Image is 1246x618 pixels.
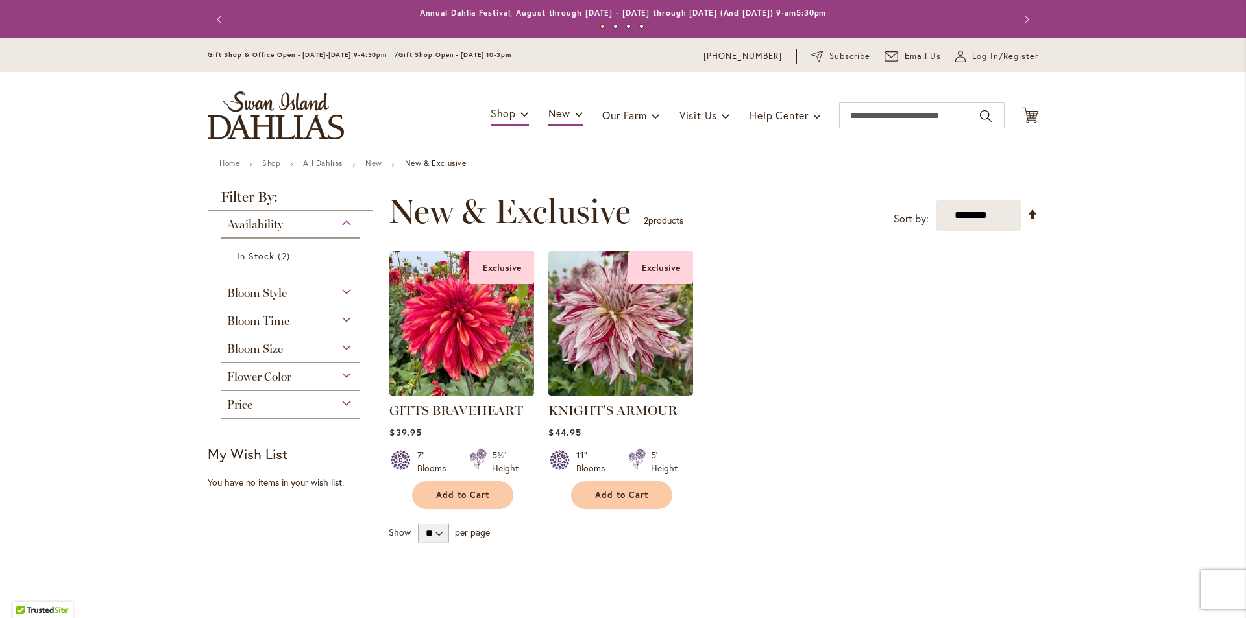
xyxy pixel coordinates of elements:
strong: New & Exclusive [405,158,467,168]
span: $39.95 [389,426,421,438]
span: 2 [278,249,293,263]
a: store logo [208,91,344,139]
button: Previous [208,6,234,32]
a: Subscribe [811,50,870,63]
span: In Stock [237,250,275,262]
button: 2 of 4 [613,24,618,29]
a: In Stock 2 [237,249,347,263]
span: Add to Cart [595,490,648,501]
span: Price [227,398,252,412]
span: Visit Us [679,108,717,122]
span: per page [455,526,490,538]
span: Gift Shop & Office Open - [DATE]-[DATE] 9-4:30pm / [208,51,398,59]
a: All Dahlias [303,158,343,168]
strong: Filter By: [208,190,373,211]
a: Log In/Register [955,50,1038,63]
span: Flower Color [227,370,291,384]
button: Add to Cart [571,481,672,509]
span: Add to Cart [436,490,489,501]
span: 2 [644,214,648,226]
div: You have no items in your wish list. [208,476,381,489]
a: Home [219,158,239,168]
div: 11" Blooms [576,449,613,475]
span: Subscribe [829,50,870,63]
span: Bloom Time [227,314,289,328]
span: Email Us [905,50,942,63]
div: 5' Height [651,449,678,475]
a: KNIGHT'S ARMOUR [548,403,678,418]
span: Bloom Size [227,342,283,356]
p: products [644,210,683,231]
span: Our Farm [602,108,646,122]
img: GITTS BRAVEHEART [389,251,534,396]
a: Email Us [885,50,942,63]
div: Exclusive [628,251,693,284]
div: 5½' Height [492,449,519,475]
span: Help Center [750,108,809,122]
span: Availability [227,217,283,232]
img: KNIGHT'S ARMOUR [548,251,693,396]
button: 4 of 4 [639,24,644,29]
a: GITTS BRAVEHEART Exclusive [389,386,534,398]
strong: My Wish List [208,444,287,463]
span: New & Exclusive [389,192,631,231]
label: Sort by: [894,207,929,231]
span: Shop [491,106,516,120]
div: Exclusive [469,251,534,284]
a: Annual Dahlia Festival, August through [DATE] - [DATE] through [DATE] (And [DATE]) 9-am5:30pm [420,8,827,18]
a: New [365,158,382,168]
span: Show [389,526,411,538]
button: 3 of 4 [626,24,631,29]
span: Log In/Register [972,50,1038,63]
button: 1 of 4 [600,24,605,29]
button: Add to Cart [412,481,513,509]
span: Bloom Style [227,286,287,300]
div: 7" Blooms [417,449,454,475]
button: Next [1012,6,1038,32]
a: KNIGHT'S ARMOUR Exclusive [548,386,693,398]
span: New [548,106,570,120]
a: GITTS BRAVEHEART [389,403,523,418]
a: Shop [262,158,280,168]
a: [PHONE_NUMBER] [703,50,782,63]
span: Gift Shop Open - [DATE] 10-3pm [398,51,511,59]
span: $44.95 [548,426,581,438]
